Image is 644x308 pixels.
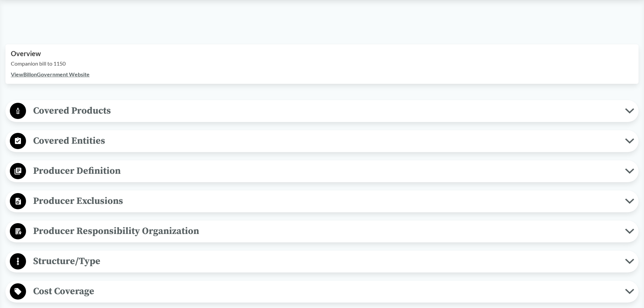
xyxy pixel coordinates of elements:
[8,283,636,300] button: Cost Coverage
[11,71,90,77] a: ViewBillonGovernment Website
[11,50,633,57] h2: Overview
[26,133,625,148] span: Covered Entities
[8,163,636,180] button: Producer Definition
[8,133,636,150] button: Covered Entities
[8,193,636,210] button: Producer Exclusions
[8,223,636,240] button: Producer Responsibility Organization
[26,103,625,118] span: Covered Products
[8,253,636,270] button: Structure/Type
[26,163,625,179] span: Producer Definition
[8,102,636,120] button: Covered Products
[11,60,633,68] p: Companion bill to 1150
[26,223,625,239] span: Producer Responsibility Organization
[26,284,625,299] span: Cost Coverage
[26,254,625,269] span: Structure/Type
[26,193,625,209] span: Producer Exclusions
